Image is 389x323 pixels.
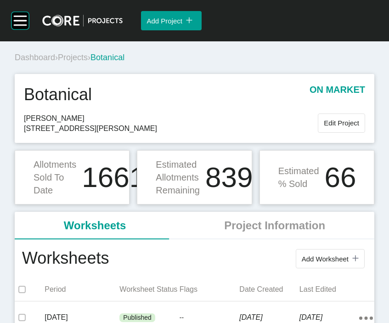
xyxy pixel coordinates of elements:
span: › [55,53,58,62]
li: Worksheets [15,212,175,239]
span: Botanical [90,53,124,62]
p: Allotments Sold To Date [34,158,76,197]
p: Last Edited [299,284,360,295]
button: Add Project [141,11,202,30]
li: Project Information [175,212,374,239]
h1: 839 [205,163,253,192]
span: [STREET_ADDRESS][PERSON_NAME] [24,124,318,134]
span: Add Worksheet [302,255,349,263]
span: Add Project [147,17,182,25]
p: on market [310,83,365,106]
h1: 1661 [82,163,145,192]
p: Worksheet Status [119,284,180,295]
p: Estimated % Sold [278,164,319,190]
span: Edit Project [324,119,359,127]
span: [PERSON_NAME] [24,113,318,124]
span: › [88,53,90,62]
p: Flags [180,284,240,295]
p: -- [180,313,240,323]
h1: Botanical [24,83,92,106]
p: Estimated Allotments Remaining [156,158,200,197]
h1: Worksheets [22,247,109,271]
p: Date Created [239,284,299,295]
a: Projects [58,53,88,62]
button: Add Worksheet [296,249,365,268]
p: Period [45,284,119,295]
p: [DATE] [299,312,360,323]
a: Dashboard [15,53,55,62]
img: core-logo-dark.3138cae2.png [42,15,123,27]
p: [DATE] [45,312,119,323]
h1: 66 [325,163,356,192]
p: Published [123,313,152,323]
button: Edit Project [318,113,365,133]
p: [DATE] [239,312,299,323]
